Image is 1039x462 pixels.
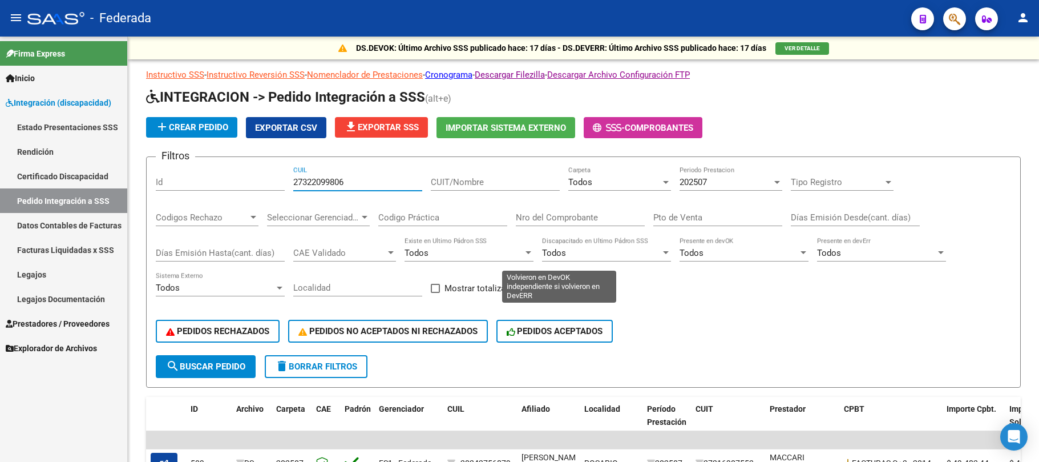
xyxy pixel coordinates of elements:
[146,70,204,80] a: Instructivo SSS
[288,320,488,343] button: PEDIDOS NO ACEPTADOS NI RECHAZADOS
[765,397,839,447] datatable-header-cell: Prestador
[6,97,111,109] span: Integración (discapacidad)
[1016,11,1030,25] mat-icon: person
[647,404,686,427] span: Período Prestación
[942,397,1005,447] datatable-header-cell: Importe Cpbt.
[265,355,367,378] button: Borrar Filtros
[272,397,312,447] datatable-header-cell: Carpeta
[166,361,245,372] span: Buscar Pedido
[298,326,478,336] span: PEDIDOS NO ACEPTADOS NI RECHAZADOS
[436,117,575,138] button: Importar Sistema Externo
[155,122,228,132] span: Crear Pedido
[6,72,35,85] span: Inicio
[146,89,425,105] span: INTEGRACION -> Pedido Integración a SSS
[335,117,428,138] button: Exportar SSS
[642,397,691,447] datatable-header-cell: Período Prestación
[307,70,423,80] a: Nomenclador de Prestaciones
[817,248,841,258] span: Todos
[374,397,443,447] datatable-header-cell: Gerenciador
[356,42,766,54] p: DS.DEVOK: Último Archivo SSS publicado hace: 17 días - DS.DEVERR: Último Archivo SSS publicado ha...
[6,318,110,330] span: Prestadores / Proveedores
[496,320,613,343] button: PEDIDOS ACEPTADOS
[186,397,232,447] datatable-header-cell: ID
[405,248,428,258] span: Todos
[947,404,996,413] span: Importe Cpbt.
[246,117,326,138] button: Exportar CSV
[166,326,269,336] span: PEDIDOS RECHAZADOS
[839,397,942,447] datatable-header-cell: CPBT
[443,397,517,447] datatable-header-cell: CUIL
[447,404,464,413] span: CUIL
[696,404,713,413] span: CUIT
[6,342,97,355] span: Explorador de Archivos
[155,120,169,134] mat-icon: add
[425,93,451,104] span: (alt+e)
[584,117,702,138] button: -Comprobantes
[255,123,317,133] span: Exportar CSV
[521,404,550,413] span: Afiliado
[593,123,625,133] span: -
[507,326,603,336] span: PEDIDOS ACEPTADOS
[156,355,256,378] button: Buscar Pedido
[344,122,419,132] span: Exportar SSS
[191,404,198,413] span: ID
[844,404,864,413] span: CPBT
[580,397,642,447] datatable-header-cell: Localidad
[770,404,806,413] span: Prestador
[680,177,707,187] span: 202507
[207,70,305,80] a: Instructivo Reversión SSS
[293,248,386,258] span: CAE Validado
[146,117,237,138] button: Crear Pedido
[517,397,580,447] datatable-header-cell: Afiliado
[156,212,248,223] span: Codigos Rechazo
[425,70,472,80] a: Cronograma
[680,248,704,258] span: Todos
[785,45,820,51] span: VER DETALLE
[267,212,359,223] span: Seleccionar Gerenciador
[791,177,883,187] span: Tipo Registro
[547,70,690,80] a: Descargar Archivo Configuración FTP
[444,282,527,295] span: Mostrar totalizadores
[6,47,65,60] span: Firma Express
[146,69,1021,81] p: - - - - -
[691,397,765,447] datatable-header-cell: CUIT
[156,283,180,293] span: Todos
[166,359,180,373] mat-icon: search
[9,11,23,25] mat-icon: menu
[236,404,264,413] span: Archivo
[1000,423,1028,451] div: Open Intercom Messenger
[275,361,357,372] span: Borrar Filtros
[156,320,280,343] button: PEDIDOS RECHAZADOS
[542,248,566,258] span: Todos
[232,397,272,447] datatable-header-cell: Archivo
[275,359,289,373] mat-icon: delete
[446,123,566,133] span: Importar Sistema Externo
[156,148,195,164] h3: Filtros
[340,397,374,447] datatable-header-cell: Padrón
[90,6,151,31] span: - Federada
[345,404,371,413] span: Padrón
[568,177,592,187] span: Todos
[379,404,424,413] span: Gerenciador
[276,404,305,413] span: Carpeta
[312,397,340,447] datatable-header-cell: CAE
[625,123,693,133] span: Comprobantes
[316,404,331,413] span: CAE
[584,404,620,413] span: Localidad
[475,70,545,80] a: Descargar Filezilla
[775,42,829,55] button: VER DETALLE
[344,120,358,134] mat-icon: file_download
